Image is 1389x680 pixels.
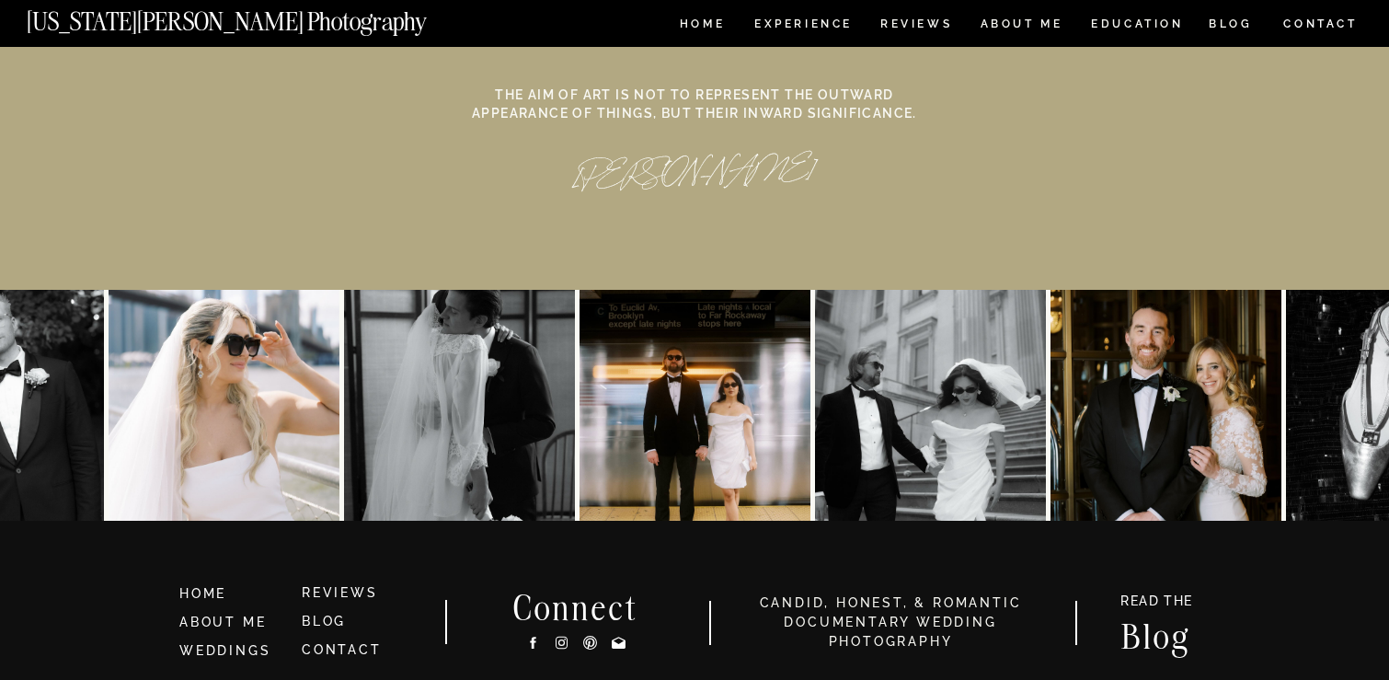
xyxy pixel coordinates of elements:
[1209,18,1253,34] a: BLOG
[504,154,885,204] p: [PERSON_NAME]
[1089,18,1186,34] a: EDUCATION
[815,290,1046,521] img: Kat & Jett, NYC style
[1282,14,1359,34] a: CONTACT
[754,18,851,34] a: Experience
[736,594,1045,651] h3: candid, honest, & romantic Documentary Wedding photography
[676,18,729,34] a: HOME
[179,643,270,658] a: WEDDINGS
[109,290,339,521] img: Dina & Kelvin
[302,585,378,600] a: REVIEWS
[344,290,575,521] img: Anna & Felipe — embracing the moment, and the magic follows.
[179,584,286,605] a: HOME
[469,86,920,134] p: The aim of art is not to represent the outward appearance of things, but their inward significance.
[1103,620,1210,649] a: Blog
[880,18,949,34] a: REVIEWS
[980,18,1063,34] a: ABOUT ME
[302,642,382,657] a: CONTACT
[302,614,346,628] a: BLOG
[580,290,810,521] img: K&J
[489,592,662,621] h2: Connect
[179,615,266,629] a: ABOUT ME
[1111,594,1202,614] a: READ THE
[27,9,488,25] a: [US_STATE][PERSON_NAME] Photography
[1050,290,1281,521] img: A&R at The Beekman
